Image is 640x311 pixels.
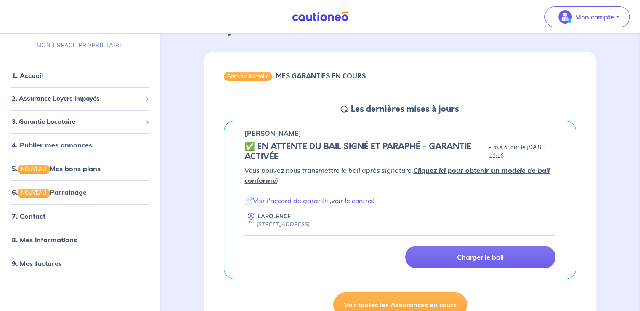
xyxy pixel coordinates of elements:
div: 3. Garantie Locataire [3,113,157,130]
em: 📄 , [244,196,374,205]
p: Charger le bail [457,253,504,261]
a: 9. Mes factures [12,259,62,267]
div: 7. Contact [3,207,157,224]
button: illu_account_valid_menu.svgMon compte [544,6,630,27]
a: voir le contrat [331,196,374,205]
div: 2. Assurance Loyers Impayés [3,91,157,107]
a: 1. Accueil [12,71,43,80]
p: Mon compte [575,12,614,22]
a: 4. Publier mes annonces [12,141,92,149]
p: LAROLENCE [258,212,291,220]
a: Voir l'accord de garantie [253,196,330,205]
img: illu_account_valid_menu.svg [558,10,572,24]
h6: MES GARANTIES EN COURS [276,72,366,80]
div: [STREET_ADDRESS] [244,220,310,228]
h5: ✅️️️ EN ATTENTE DU BAIL SIGNÉ ET PARAPHÉ - GARANTIE ACTIVÉE [244,142,486,162]
a: 7. Contact [12,212,45,220]
p: - mis à jour le [DATE] 11:16 [489,143,555,160]
img: Cautioneo [289,11,352,22]
a: 8. Mes informations [12,235,77,244]
a: Charger le bail [405,246,555,268]
a: 6.NOUVEAUParrainage [12,188,87,196]
a: Cliquez ici pour obtenir un modèle de bail conforme [244,166,550,185]
em: Vous pouvez nous transmettre le bail après signature. ) [244,166,550,185]
div: 8. Mes informations [3,231,157,248]
div: Garantie locataire [224,72,272,80]
div: 6.NOUVEAUParrainage [3,184,157,201]
div: 4. Publier mes annonces [3,137,157,153]
span: 3. Garantie Locataire [12,117,142,126]
h5: Les dernières mises à jours [351,104,459,114]
a: 5.NOUVEAUMes bons plans [12,164,101,173]
div: 5.NOUVEAUMes bons plans [3,160,157,177]
div: 9. Mes factures [3,255,157,271]
p: MON ESPACE PROPRIÉTAIRE [37,41,123,49]
span: 2. Assurance Loyers Impayés [12,94,142,104]
p: [PERSON_NAME] [244,128,301,138]
div: 1. Accueil [3,67,157,84]
div: state: CONTRACT-SIGNED, Context: IN-LANDLORD,IS-GL-CAUTION-IN-LANDLORD [244,142,555,162]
